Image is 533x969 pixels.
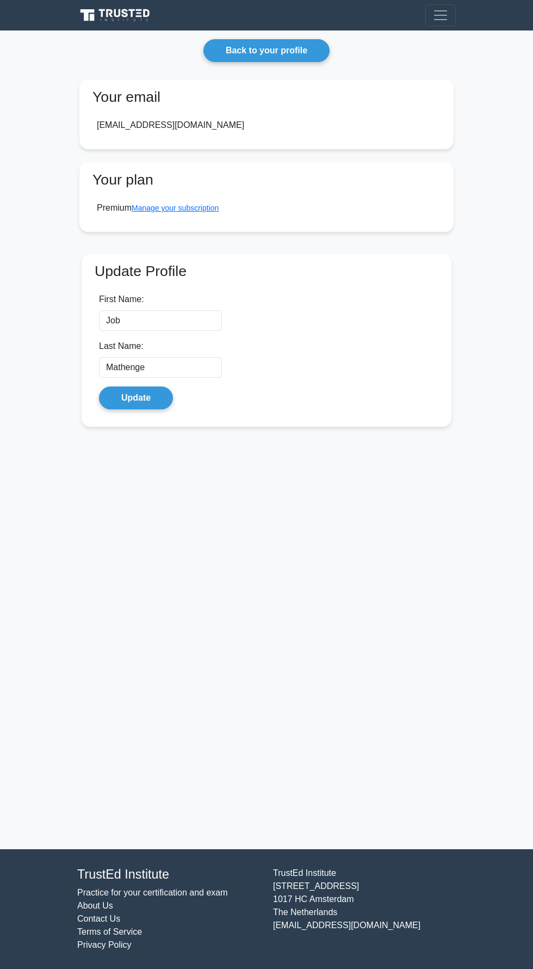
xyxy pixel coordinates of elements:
[77,888,228,897] a: Practice for your certification and exam
[99,293,144,306] label: First Name:
[77,867,260,882] h4: TrustEd Institute
[132,204,219,212] a: Manage your subscription
[425,4,456,26] button: Toggle navigation
[77,940,132,949] a: Privacy Policy
[77,901,113,910] a: About Us
[99,340,144,353] label: Last Name:
[77,914,120,923] a: Contact Us
[90,262,443,280] h3: Update Profile
[97,201,219,214] div: Premium
[97,119,244,132] div: [EMAIL_ADDRESS][DOMAIN_NAME]
[99,387,173,409] button: Update
[88,88,445,106] h3: Your email
[203,39,330,62] a: Back to your profile
[88,171,445,188] h3: Your plan
[77,927,142,936] a: Terms of Service
[266,867,462,952] div: TrustEd Institute [STREET_ADDRESS] 1017 HC Amsterdam The Netherlands [EMAIL_ADDRESS][DOMAIN_NAME]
